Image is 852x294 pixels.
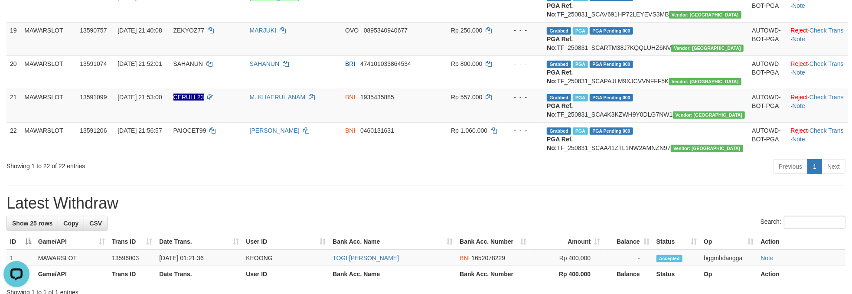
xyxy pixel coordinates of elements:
td: 21 [7,89,21,122]
span: [DATE] 21:56:57 [118,127,162,134]
th: Bank Acc. Name: activate to sort column ascending [329,234,456,250]
td: 20 [7,56,21,89]
td: TF_250831_SCA4K3KZWH9Y0DLG7NW1 [543,89,748,122]
span: Vendor URL: https://secure10.1velocity.biz [669,11,741,19]
td: · · [787,122,848,156]
span: Rp 800.000 [451,60,482,67]
span: Vendor URL: https://secure10.1velocity.biz [671,45,744,52]
a: Reject [791,127,808,134]
div: Showing 1 to 22 of 22 entries [7,158,349,170]
span: BNI [345,94,355,101]
td: AUTOWD-BOT-PGA [748,56,787,89]
th: Game/API: activate to sort column ascending [35,234,108,250]
th: Game/API [35,266,108,282]
th: Status: activate to sort column ascending [653,234,700,250]
span: Rp 1.060.000 [451,127,487,134]
span: PAIOCET99 [173,127,206,134]
span: CSV [89,220,102,227]
a: 1 [807,159,822,174]
b: PGA Ref. No: [547,136,573,151]
td: bggmhdangga [700,250,757,266]
span: Copy 0895340940677 to clipboard [364,27,408,34]
span: Copy 0460131631 to clipboard [360,127,394,134]
th: Amount: activate to sort column ascending [530,234,604,250]
span: OVO [345,27,359,34]
th: Op [700,266,757,282]
th: Bank Acc. Name [329,266,456,282]
a: [PERSON_NAME] [250,127,300,134]
th: Bank Acc. Number [456,266,530,282]
span: Copy 1935435885 to clipboard [360,94,394,101]
span: Grabbed [547,94,571,101]
th: Op: activate to sort column ascending [700,234,757,250]
a: Reject [791,27,808,34]
span: Nama rekening ada tanda titik/strip, harap diedit [173,94,204,101]
td: 13596003 [108,250,156,266]
span: Grabbed [547,27,571,35]
td: - [604,250,653,266]
span: Marked by bggmhdangga [573,61,588,68]
a: TOGI [PERSON_NAME] [333,255,399,261]
td: MAWARSLOT [21,22,76,56]
th: Date Trans. [156,266,242,282]
td: MAWARSLOT [35,250,108,266]
h1: Latest Withdraw [7,195,845,212]
td: MAWARSLOT [21,56,76,89]
th: User ID: activate to sort column ascending [242,234,329,250]
span: 13591099 [80,94,107,101]
b: PGA Ref. No: [547,2,573,18]
td: · · [787,56,848,89]
b: PGA Ref. No: [547,69,573,85]
span: Copy 474101033864534 to clipboard [360,60,411,67]
a: Reject [791,94,808,101]
span: 13590757 [80,27,107,34]
a: Check Trans [810,60,844,67]
span: Rp 250.000 [451,27,482,34]
div: - - - [506,93,540,101]
span: Marked by bggmhdangga [573,127,588,135]
td: · · [787,22,848,56]
td: TF_250831_SCARTM38J7KQQLUHZ6NV [543,22,748,56]
td: TF_250831_SCAPAJLM9XJCVVNFFF5K [543,56,748,89]
td: 19 [7,22,21,56]
span: Marked by bggmhdangga [573,94,588,101]
a: Check Trans [810,127,844,134]
span: Grabbed [547,127,571,135]
span: Vendor URL: https://secure10.1velocity.biz [669,78,741,85]
td: AUTOWD-BOT-PGA [748,22,787,56]
span: Vendor URL: https://secure10.1velocity.biz [673,111,745,119]
th: Rp 400.000 [530,266,604,282]
a: CSV [84,216,108,231]
input: Search: [784,216,845,229]
th: Action [757,266,845,282]
a: Note [792,69,805,76]
span: 13591206 [80,127,107,134]
a: Reject [791,60,808,67]
td: AUTOWD-BOT-PGA [748,122,787,156]
a: Show 25 rows [7,216,58,231]
td: · · [787,89,848,122]
th: Trans ID [108,266,156,282]
td: MAWARSLOT [21,122,76,156]
span: [DATE] 21:53:00 [118,94,162,101]
span: PGA Pending [590,94,633,101]
a: Copy [58,216,84,231]
a: SAHANUN [250,60,279,67]
a: Next [822,159,845,174]
span: Vendor URL: https://secure10.1velocity.biz [671,145,743,152]
a: M. KHAERUL ANAM [250,94,306,101]
span: PGA Pending [590,127,633,135]
b: PGA Ref. No: [547,102,573,118]
a: MARJUKI [250,27,276,34]
td: 1 [7,250,35,266]
span: PGA Pending [590,27,633,35]
span: [DATE] 21:40:08 [118,27,162,34]
td: AUTOWD-BOT-PGA [748,89,787,122]
b: PGA Ref. No: [547,36,573,51]
div: - - - [506,59,540,68]
th: ID: activate to sort column descending [7,234,35,250]
th: Bank Acc. Number: activate to sort column ascending [456,234,530,250]
th: Action [757,234,845,250]
span: BNI [460,255,470,261]
button: Open LiveChat chat widget [3,3,29,29]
